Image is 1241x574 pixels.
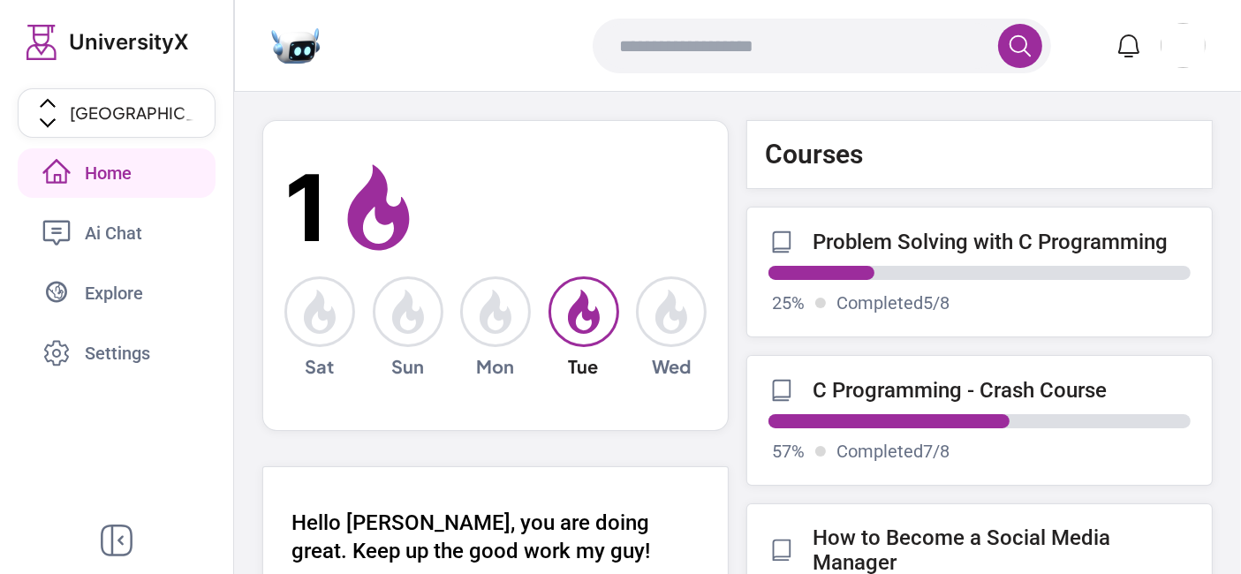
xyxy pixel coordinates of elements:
[18,329,216,378] a: Settings
[85,341,191,366] span: Settings
[18,268,216,318] a: Explore
[85,161,155,185] span: Home
[836,439,950,464] p: Completed 7 / 8
[70,101,238,125] span: [GEOGRAPHIC_DATA]
[813,378,1107,403] p: C Programming - Crash Course
[85,221,155,245] span: Ai Chat
[85,281,164,306] span: Explore
[69,28,208,57] span: UniversityX
[772,291,805,315] p: 25 %
[291,510,650,563] span: Hello [PERSON_NAME], you are doing great. Keep up the good work my guy!
[813,230,1168,254] p: Problem Solving with C Programming
[746,207,1213,337] a: Problem Solving with C Programming25%Completed5/8
[836,291,950,315] p: Completed 5 / 8
[284,139,329,276] span: 1
[569,354,599,379] span: Tue
[746,355,1213,486] a: C Programming - Crash Course57%Completed7/8
[772,439,805,464] p: 57 %
[477,354,515,379] span: Mon
[391,354,424,379] span: Sun
[765,139,863,170] p: Courses
[306,354,335,379] span: Sat
[18,208,216,258] a: Ai Chat
[652,354,691,379] span: Wed
[25,25,58,60] img: Logo
[18,148,216,198] a: Home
